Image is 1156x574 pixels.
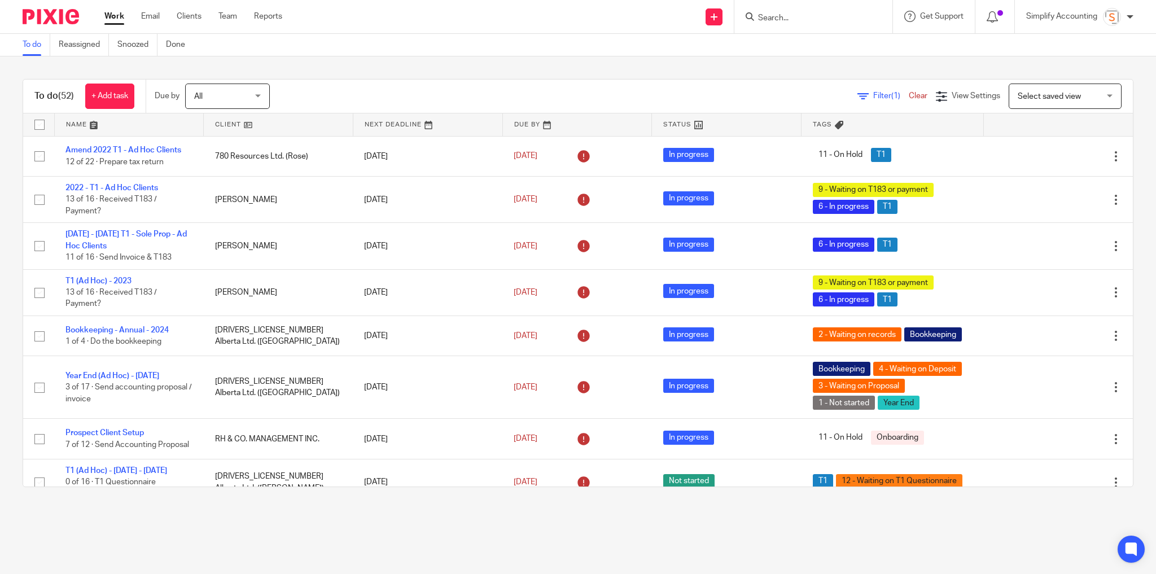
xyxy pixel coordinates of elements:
[204,269,353,316] td: [PERSON_NAME]
[353,223,502,269] td: [DATE]
[663,238,714,252] span: In progress
[65,383,192,403] span: 3 of 17 · Send accounting proposal / invoice
[204,136,353,176] td: 780 Resources Ltd. (Rose)
[909,92,927,100] a: Clear
[65,372,159,380] a: Year End (Ad Hoc) - [DATE]
[194,93,203,100] span: All
[353,316,502,356] td: [DATE]
[65,184,158,192] a: 2022 - T1 - Ad Hoc Clients
[155,90,179,102] p: Due by
[813,200,874,214] span: 6 - In progress
[218,11,237,22] a: Team
[663,191,714,205] span: In progress
[813,396,875,410] span: 1 - Not started
[85,84,134,109] a: + Add task
[663,474,715,488] span: Not started
[65,467,167,475] a: T1 (Ad Hoc) - [DATE] - [DATE]
[877,292,897,306] span: T1
[514,435,537,443] span: [DATE]
[871,431,924,445] span: Onboarding
[353,176,502,222] td: [DATE]
[23,9,79,24] img: Pixie
[117,34,157,56] a: Snoozed
[813,148,868,162] span: 11 - On Hold
[836,474,962,488] span: 12 - Waiting on T1 Questionnaire
[204,316,353,356] td: [DRIVERS_LICENSE_NUMBER] Alberta Ltd. ([GEOGRAPHIC_DATA])
[1018,93,1081,100] span: Select saved view
[65,288,157,308] span: 13 of 16 · Received T183 / Payment?
[813,183,934,197] span: 9 - Waiting on T183 or payment
[65,253,172,261] span: 11 of 16 · Send Invoice & T183
[65,478,156,498] span: 0 of 16 · T1 Questionnaire Completed?
[873,92,909,100] span: Filter
[904,327,962,341] span: Bookkeeping
[204,419,353,459] td: RH & CO. MANAGEMENT INC.
[663,379,714,393] span: In progress
[34,90,74,102] h1: To do
[920,12,964,20] span: Get Support
[166,34,194,56] a: Done
[65,441,189,449] span: 7 of 12 · Send Accounting Proposal
[65,230,187,249] a: [DATE] - [DATE] T1 - Sole Prop - Ad Hoc Clients
[65,326,169,334] a: Bookkeeping - Annual - 2024
[813,121,832,128] span: Tags
[58,91,74,100] span: (52)
[514,332,537,340] span: [DATE]
[1026,11,1097,22] p: Simplify Accounting
[813,327,901,341] span: 2 - Waiting on records
[353,459,502,505] td: [DATE]
[65,277,132,285] a: T1 (Ad Hoc) - 2023
[204,223,353,269] td: [PERSON_NAME]
[813,362,870,376] span: Bookkeeping
[813,474,833,488] span: T1
[353,356,502,419] td: [DATE]
[177,11,202,22] a: Clients
[204,459,353,505] td: [DRIVERS_LICENSE_NUMBER] Alberta Ltd. ([PERSON_NAME])
[813,431,868,445] span: 11 - On Hold
[65,158,164,166] span: 12 of 22 · Prepare tax return
[254,11,282,22] a: Reports
[871,148,891,162] span: T1
[877,200,897,214] span: T1
[514,288,537,296] span: [DATE]
[23,34,50,56] a: To do
[59,34,109,56] a: Reassigned
[204,176,353,222] td: [PERSON_NAME]
[891,92,900,100] span: (1)
[65,146,181,154] a: Amend 2022 T1 - Ad Hoc Clients
[514,242,537,250] span: [DATE]
[663,284,714,298] span: In progress
[813,275,934,290] span: 9 - Waiting on T183 or payment
[877,238,897,252] span: T1
[813,379,905,393] span: 3 - Waiting on Proposal
[353,269,502,316] td: [DATE]
[663,148,714,162] span: In progress
[1103,8,1121,26] img: Screenshot%202023-11-29%20141159.png
[873,362,962,376] span: 4 - Waiting on Deposit
[353,136,502,176] td: [DATE]
[65,196,157,216] span: 13 of 16 · Received T183 / Payment?
[952,92,1000,100] span: View Settings
[141,11,160,22] a: Email
[514,195,537,203] span: [DATE]
[104,11,124,22] a: Work
[757,14,859,24] input: Search
[514,478,537,486] span: [DATE]
[353,419,502,459] td: [DATE]
[65,338,161,345] span: 1 of 4 · Do the bookkeeping
[663,431,714,445] span: In progress
[813,292,874,306] span: 6 - In progress
[514,383,537,391] span: [DATE]
[813,238,874,252] span: 6 - In progress
[663,327,714,341] span: In progress
[878,396,919,410] span: Year End
[204,356,353,419] td: [DRIVERS_LICENSE_NUMBER] Alberta Ltd. ([GEOGRAPHIC_DATA])
[65,429,144,437] a: Prospect Client Setup
[514,152,537,160] span: [DATE]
